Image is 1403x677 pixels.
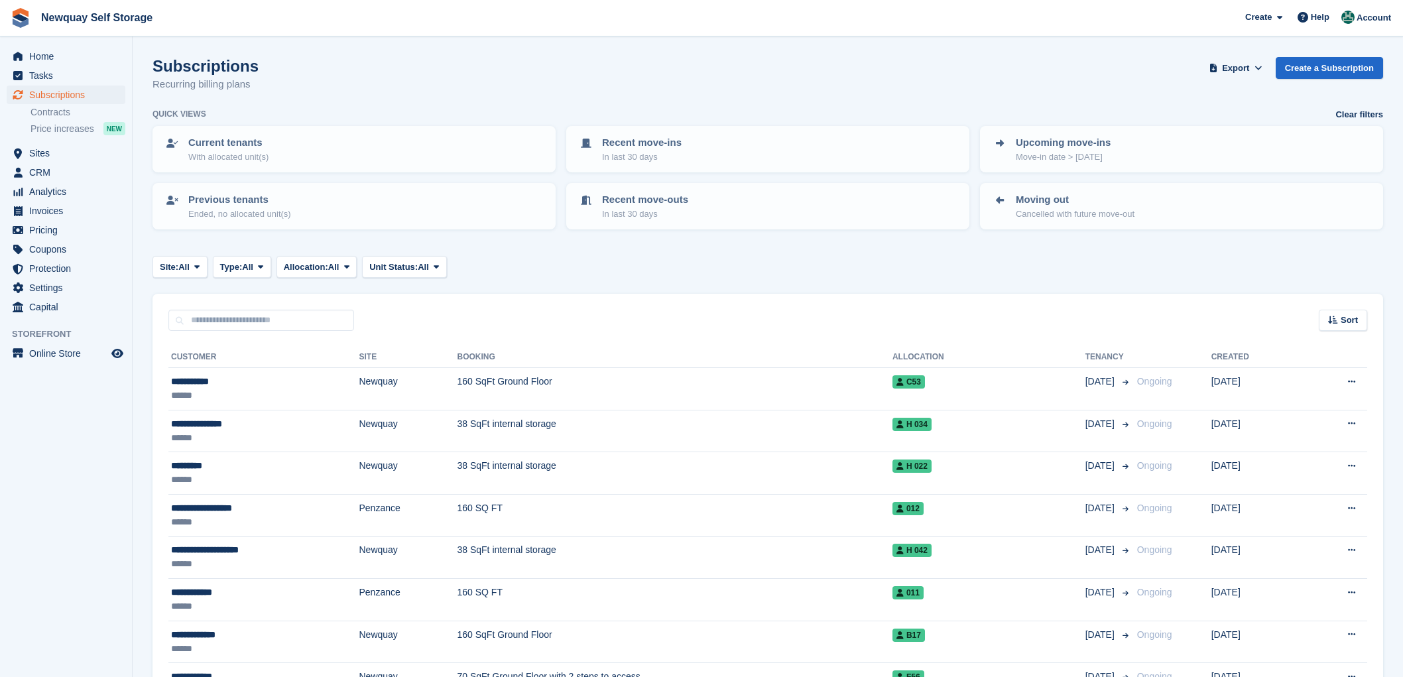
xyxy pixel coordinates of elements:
a: menu [7,344,125,363]
td: 38 SqFt internal storage [457,452,892,495]
span: Ongoing [1137,587,1172,597]
p: Recent move-outs [602,192,688,208]
a: Current tenants With allocated unit(s) [154,127,554,171]
td: 38 SqFt internal storage [457,536,892,579]
span: 011 [892,586,924,599]
span: Ongoing [1137,418,1172,429]
span: [DATE] [1085,417,1117,431]
span: Help [1311,11,1329,24]
span: [DATE] [1085,585,1117,599]
th: Booking [457,347,892,368]
p: Cancelled with future move-out [1016,208,1134,221]
span: [DATE] [1085,628,1117,642]
a: Clear filters [1335,108,1383,121]
span: Pricing [29,221,109,239]
span: C53 [892,375,925,389]
td: Newquay [359,621,457,663]
td: [DATE] [1211,368,1302,410]
a: menu [7,278,125,297]
span: Ongoing [1137,503,1172,513]
th: Allocation [892,347,1085,368]
h6: Quick views [152,108,206,120]
span: Capital [29,298,109,316]
button: Export [1207,57,1265,79]
a: Contracts [30,106,125,119]
a: Moving out Cancelled with future move-out [981,184,1382,228]
p: Recent move-ins [602,135,682,151]
span: Ongoing [1137,460,1172,471]
a: Preview store [109,345,125,361]
th: Customer [168,347,359,368]
p: In last 30 days [602,208,688,221]
a: menu [7,240,125,259]
span: [DATE] [1085,501,1117,515]
h1: Subscriptions [152,57,259,75]
a: menu [7,66,125,85]
p: Current tenants [188,135,269,151]
span: 012 [892,502,924,515]
td: 160 SqFt Ground Floor [457,621,892,663]
button: Type: All [213,256,271,278]
td: 160 SQ FT [457,579,892,621]
span: Price increases [30,123,94,135]
span: All [328,261,339,274]
span: Storefront [12,328,132,341]
td: 160 SQ FT [457,494,892,536]
span: Analytics [29,182,109,201]
th: Site [359,347,457,368]
th: Created [1211,347,1302,368]
p: Move-in date > [DATE] [1016,151,1111,164]
a: menu [7,144,125,162]
span: Ongoing [1137,544,1172,555]
p: Previous tenants [188,192,291,208]
p: Ended, no allocated unit(s) [188,208,291,221]
a: Price increases NEW [30,121,125,136]
img: JON [1341,11,1355,24]
span: [DATE] [1085,375,1117,389]
p: In last 30 days [602,151,682,164]
a: Recent move-ins In last 30 days [568,127,968,171]
a: Create a Subscription [1276,57,1383,79]
span: [DATE] [1085,543,1117,557]
span: Site: [160,261,178,274]
p: With allocated unit(s) [188,151,269,164]
a: menu [7,47,125,66]
td: Penzance [359,579,457,621]
span: Sort [1341,314,1358,327]
a: Upcoming move-ins Move-in date > [DATE] [981,127,1382,171]
span: B17 [892,629,925,642]
span: All [418,261,429,274]
a: menu [7,298,125,316]
td: [DATE] [1211,536,1302,579]
a: menu [7,221,125,239]
td: Newquay [359,452,457,495]
span: Export [1222,62,1249,75]
div: NEW [103,122,125,135]
a: menu [7,202,125,220]
a: Previous tenants Ended, no allocated unit(s) [154,184,554,228]
a: Newquay Self Storage [36,7,158,29]
td: [DATE] [1211,452,1302,495]
a: Recent move-outs In last 30 days [568,184,968,228]
span: Type: [220,261,243,274]
td: 38 SqFt internal storage [457,410,892,452]
button: Site: All [152,256,208,278]
p: Upcoming move-ins [1016,135,1111,151]
span: Online Store [29,344,109,363]
td: Newquay [359,368,457,410]
span: H 022 [892,460,932,473]
span: All [242,261,253,274]
span: Unit Status: [369,261,418,274]
span: Ongoing [1137,629,1172,640]
td: [DATE] [1211,410,1302,452]
a: menu [7,182,125,201]
td: 160 SqFt Ground Floor [457,368,892,410]
th: Tenancy [1085,347,1132,368]
span: Account [1357,11,1391,25]
span: Allocation: [284,261,328,274]
img: stora-icon-8386f47178a22dfd0bd8f6a31ec36ba5ce8667c1dd55bd0f319d3a0aa187defe.svg [11,8,30,28]
td: Penzance [359,494,457,536]
td: [DATE] [1211,579,1302,621]
span: H 034 [892,418,932,431]
span: [DATE] [1085,459,1117,473]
